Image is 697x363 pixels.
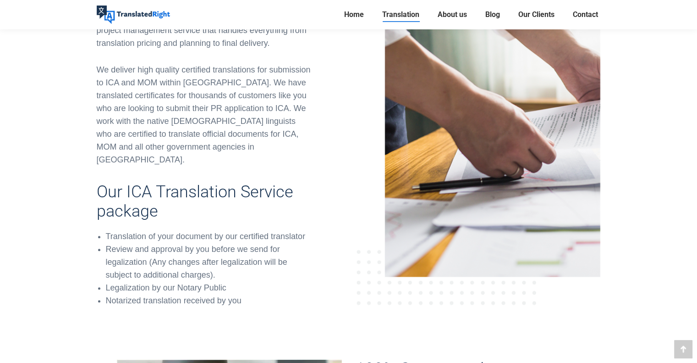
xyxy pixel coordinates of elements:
[97,6,170,24] img: Translated Right
[97,182,312,221] h3: Our ICA Translation Service package
[570,8,601,21] a: Contact
[435,8,470,21] a: About us
[106,281,312,294] li: Legalization by our Notary Public
[344,10,364,19] span: Home
[438,10,467,19] span: About us
[518,10,554,19] span: Our Clients
[485,10,500,19] span: Blog
[573,10,598,19] span: Contact
[379,8,422,21] a: Translation
[516,8,557,21] a: Our Clients
[97,63,312,166] p: We deliver high quality certified translations for submission to ICA and MOM within [GEOGRAPHIC_D...
[106,294,312,307] li: Notarized translation received by you
[382,10,419,19] span: Translation
[106,243,312,281] li: Review and approval by you before we send for legalization (Any changes after legalization will b...
[341,8,367,21] a: Home
[106,230,312,243] li: Translation of your document by our certified translator
[483,8,503,21] a: Blog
